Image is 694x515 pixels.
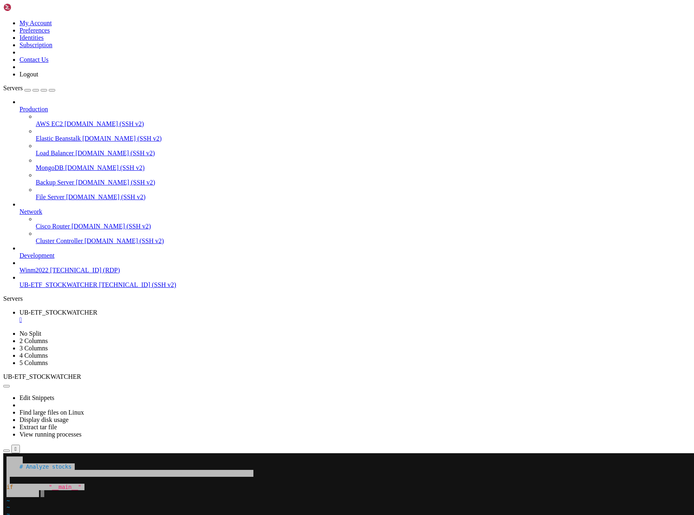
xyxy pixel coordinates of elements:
[3,260,6,267] span: ~
[3,193,6,199] span: ~
[76,179,156,186] span: [DOMAIN_NAME] (SSH v2)
[3,328,6,334] span: ~
[3,321,6,327] span: ~
[3,348,6,354] span: ~
[19,281,97,288] span: UB-ETF_STOCKWATCHER
[19,274,691,289] li: UB-ETF_STOCKWATCHER [TECHNICAL_ID] (SSH v2)
[65,164,145,171] span: [DOMAIN_NAME] (SSH v2)
[19,245,691,259] li: Development
[19,252,54,259] span: Development
[3,85,6,91] span: ~
[3,118,6,125] span: ~
[19,359,48,366] a: 5 Columns
[3,226,6,233] span: ~
[3,402,6,409] span: ~
[36,135,81,142] span: Elastic Beanstalk
[19,56,49,63] a: Contact Us
[19,431,82,438] a: View running processes
[19,27,50,34] a: Preferences
[19,281,691,289] a: UB-ETF_STOCKWATCHER [TECHNICAL_ID] (SSH v2)
[19,106,691,113] a: Production
[3,314,6,321] span: ~
[36,135,691,142] a: Elastic Beanstalk [DOMAIN_NAME] (SSH v2)
[3,449,6,456] span: ~
[3,219,6,226] span: ~
[71,223,151,230] span: [DOMAIN_NAME] (SSH v2)
[3,3,50,11] img: Shellngn
[36,113,691,128] li: AWS EC2 [DOMAIN_NAME] (SSH v2)
[3,375,6,381] span: ~
[19,330,41,337] a: No Split
[3,301,6,307] span: ~
[3,368,6,375] span: ~
[36,172,691,186] li: Backup Server [DOMAIN_NAME] (SSH v2)
[3,274,6,280] span: ~
[3,294,6,300] span: ~
[3,139,6,145] span: ~
[65,120,144,127] span: [DOMAIN_NAME] (SSH v2)
[3,111,6,118] span: ~
[37,37,41,44] div: (10, 5)
[3,159,6,165] span: ~
[23,37,26,44] span: i
[3,71,6,77] span: ~
[50,267,120,274] span: [TECHNICAL_ID] (RDP)
[19,20,52,26] a: My Account
[3,91,6,98] span: ~
[78,30,81,37] span: :
[3,456,42,463] span: -- VISUAL --
[3,287,6,293] span: ~
[3,206,6,213] span: ~
[3,443,6,449] span: ~
[3,415,6,422] span: ~
[36,120,691,128] a: AWS EC2 [DOMAIN_NAME] (SSH v2)
[3,280,6,287] span: ~
[3,104,6,111] span: ~
[36,179,691,186] a: Backup Server [DOMAIN_NAME] (SSH v2)
[19,309,97,316] span: UB-ETF_STOCKWATCHER
[36,215,691,230] li: Cisco Router [DOMAIN_NAME] (SSH v2)
[3,355,6,361] span: ~
[19,416,69,423] a: Display disk usage
[3,44,6,50] span: ~
[3,240,6,246] span: ~
[3,172,6,179] span: ~
[82,135,162,142] span: [DOMAIN_NAME] (SSH v2)
[3,341,6,348] span: ~
[3,98,6,104] span: ~
[19,267,48,274] span: Winm2022
[36,157,691,172] li: MongoDB [DOMAIN_NAME] (SSH v2)
[3,179,6,185] span: ~
[3,57,6,64] span: ~
[19,208,691,215] a: Network
[19,345,48,352] a: 3 Columns
[29,37,32,44] span: (
[36,164,691,172] a: MongoDB [DOMAIN_NAME] (SSH v2)
[3,17,250,24] span: results = analyze_stocks_batch(tickers, args.output, adaptive=args.adaptive)
[3,30,10,37] span: if
[19,337,48,344] a: 2 Columns
[66,193,146,200] span: [DOMAIN_NAME] (SSH v2)
[36,223,691,230] a: Cisco Router [DOMAIN_NAME] (SSH v2)
[19,394,54,401] a: Edit Snippets
[3,429,6,435] span: ~
[16,10,68,17] span: # Analyze stocks
[3,50,6,57] span: ~
[3,186,6,192] span: ~
[3,233,6,239] span: ~
[36,230,691,245] li: Cluster Controller [DOMAIN_NAME] (SSH v2)
[3,85,23,91] span: Servers
[3,267,6,273] span: ~
[19,316,691,324] div: 
[19,208,42,215] span: Network
[19,309,691,324] a: UB-ETF_STOCKWATCHER
[26,37,29,44] span: n
[19,106,48,113] span: Production
[16,37,19,44] span: m
[36,128,691,142] li: Elastic Beanstalk [DOMAIN_NAME] (SSH v2)
[36,193,691,201] a: File Server [DOMAIN_NAME] (SSH v2)
[19,352,48,359] a: 4 Columns
[3,373,81,380] span: UB-ETF_STOCKWATCHER
[3,145,6,152] span: ~
[3,152,6,159] span: ~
